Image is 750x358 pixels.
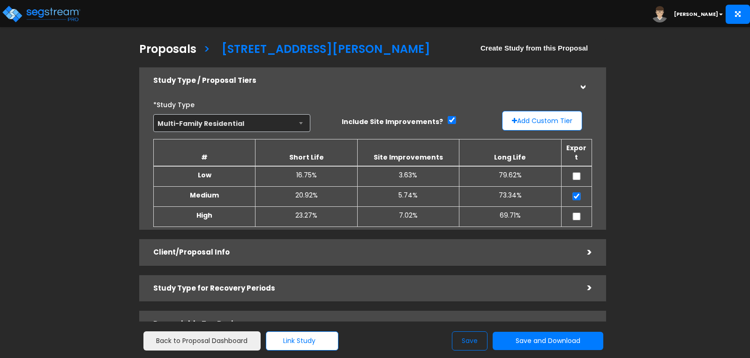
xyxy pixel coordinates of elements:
div: > [573,317,592,331]
a: Create Study from this Proposal [463,37,606,58]
th: Export [561,139,592,166]
h3: > [203,43,210,58]
a: Back to Proposal Dashboard [143,331,261,351]
td: 5.74% [357,186,459,206]
b: High [196,211,212,220]
td: 69.71% [459,206,561,226]
b: Low [198,170,211,180]
button: Save and Download [493,332,603,350]
th: Long Life [459,139,561,166]
td: 7.02% [357,206,459,226]
div: > [573,245,592,260]
b: [PERSON_NAME] [674,11,718,18]
span: Multi-Family Residential [153,114,310,132]
button: Add Custom Tier [502,111,582,131]
h5: Study Type / Proposal Tiers [153,77,573,85]
b: Medium [190,190,219,200]
h5: Study Type for Recovery Periods [153,285,573,292]
th: # [153,139,255,166]
img: logo_pro_r.png [1,5,81,23]
a: Proposals [132,34,196,62]
td: 73.34% [459,186,561,206]
td: 16.75% [255,166,357,187]
h3: [STREET_ADDRESS][PERSON_NAME] [222,43,430,58]
h5: Depreciable Tax Basis [153,320,573,328]
td: 79.62% [459,166,561,187]
td: 23.27% [255,206,357,226]
button: Link Study [266,331,338,351]
th: Short Life [255,139,357,166]
th: Site Improvements [357,139,459,166]
span: Multi-Family Residential [154,115,310,132]
label: Include Site Improvements? [342,117,443,126]
td: 3.63% [357,166,459,187]
h5: Client/Proposal Info [153,248,573,256]
h3: Proposals [139,43,196,58]
div: > [575,71,590,90]
td: 20.92% [255,186,357,206]
a: [STREET_ADDRESS][PERSON_NAME] [215,34,430,62]
button: Save [452,331,487,351]
img: avatar.png [652,6,668,22]
label: *Study Type [153,97,195,110]
div: > [573,281,592,295]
